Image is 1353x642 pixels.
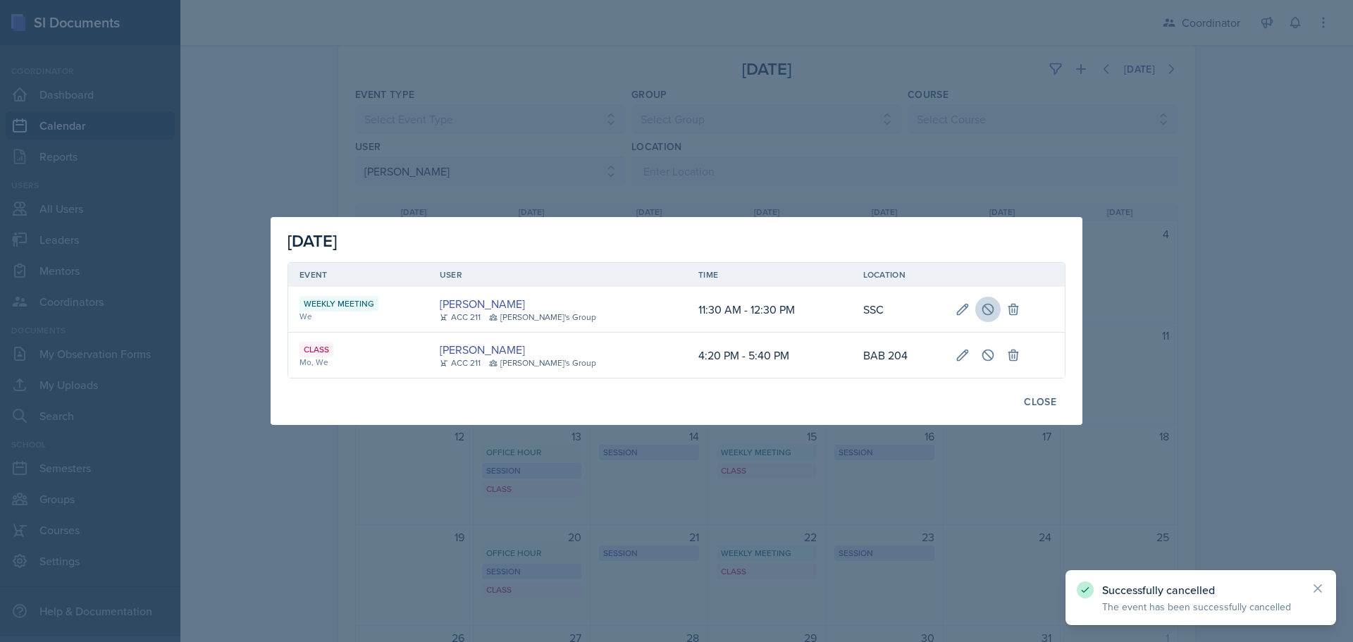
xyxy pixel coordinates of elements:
[852,287,944,333] td: SSC
[687,263,851,287] th: Time
[489,357,596,369] div: [PERSON_NAME]'s Group
[299,342,333,357] div: Class
[687,287,851,333] td: 11:30 AM - 12:30 PM
[1102,583,1299,597] p: Successfully cancelled
[428,263,687,287] th: User
[440,341,525,358] a: [PERSON_NAME]
[489,311,596,323] div: [PERSON_NAME]'s Group
[1015,390,1065,414] button: Close
[1102,600,1299,614] p: The event has been successfully cancelled
[440,357,481,369] div: ACC 211
[852,263,944,287] th: Location
[288,263,428,287] th: Event
[852,333,944,378] td: BAB 204
[299,296,378,311] div: Weekly Meeting
[440,295,525,312] a: [PERSON_NAME]
[1024,396,1056,407] div: Close
[288,228,1065,254] div: [DATE]
[299,310,417,323] div: We
[687,333,851,378] td: 4:20 PM - 5:40 PM
[299,356,417,369] div: Mo, We
[440,311,481,323] div: ACC 211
